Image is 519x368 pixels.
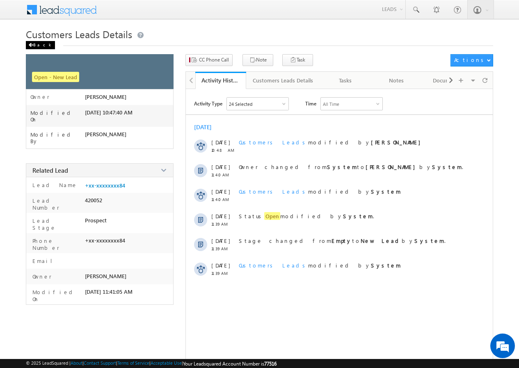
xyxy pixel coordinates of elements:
[371,262,401,269] strong: System
[429,75,466,85] div: Documents
[432,163,462,170] strong: System
[211,139,230,146] span: [DATE]
[239,262,401,269] span: modified by
[239,237,446,244] span: Stage changed from to by .
[253,75,313,85] div: Customers Leads Details
[195,72,246,89] a: Activity History
[85,197,102,203] span: 420052
[227,98,288,110] div: Owner Changed,Status Changed,Stage Changed,Source Changed,Notes & 19 more..
[454,56,487,64] div: Actions
[239,139,308,146] span: Customers Leads
[85,273,126,279] span: [PERSON_NAME]
[30,237,82,251] label: Phone Number
[85,94,126,100] span: [PERSON_NAME]
[239,163,463,170] span: Owner changed from to by .
[264,361,277,367] span: 77516
[414,237,444,244] strong: System
[211,246,236,251] span: 11:39 AM
[239,262,308,269] span: Customers Leads
[211,271,236,276] span: 11:39 AM
[211,163,230,170] span: [DATE]
[361,237,402,244] strong: New Lead
[26,360,277,367] span: © 2025 LeadSquared | | | | |
[320,72,371,89] a: Tasks
[246,72,320,89] a: Customers Leads Details
[185,54,233,66] button: CC Phone Call
[30,257,59,264] label: Email
[195,72,246,88] li: Activity History
[371,188,401,195] strong: System
[371,72,422,89] a: Notes
[450,54,493,66] button: Actions
[194,97,222,110] span: Activity Type
[199,56,229,64] span: CC Phone Call
[211,197,236,202] span: 11:40 AM
[71,360,82,366] a: About
[32,166,68,174] span: Related Lead
[30,131,85,144] label: Modified By
[26,27,132,41] span: Customers Leads Details
[30,197,82,211] label: Lead Number
[211,222,236,226] span: 11:39 AM
[30,273,52,280] label: Owner
[264,212,280,220] span: Open
[85,131,126,137] span: [PERSON_NAME]
[11,76,150,246] textarea: Type your message and hit 'Enter'
[201,76,240,84] div: Activity History
[366,163,419,170] strong: [PERSON_NAME]
[26,41,55,49] div: Back
[211,262,230,269] span: [DATE]
[332,237,352,244] strong: Empty
[239,188,401,195] span: modified by
[211,172,236,177] span: 11:40 AM
[327,75,364,85] div: Tasks
[85,182,125,189] a: +xx-xxxxxxxx84
[30,181,78,188] label: Lead Name
[30,288,82,302] label: Modified On
[378,75,415,85] div: Notes
[239,139,425,146] span: modified by
[282,54,313,66] button: Task
[84,360,116,366] a: Contact Support
[14,43,34,54] img: d_60004797649_company_0_60004797649
[239,212,374,220] span: Status modified by .
[323,101,339,107] div: All Time
[422,72,473,89] a: Documents
[183,361,277,367] span: Your Leadsquared Account Number is
[117,360,149,366] a: Terms of Service
[85,288,133,295] span: [DATE] 11:41:05 AM
[305,97,316,110] span: Time
[32,72,79,82] span: Open - New Lead
[239,188,308,195] span: Customers Leads
[242,54,273,66] button: Note
[194,123,221,131] div: [DATE]
[211,188,230,195] span: [DATE]
[30,217,82,231] label: Lead Stage
[135,4,154,24] div: Minimize live chat window
[229,101,252,107] div: 24 Selected
[211,237,230,244] span: [DATE]
[343,213,373,219] strong: System
[211,213,230,219] span: [DATE]
[85,217,107,224] span: Prospect
[327,163,357,170] strong: System
[112,253,149,264] em: Start Chat
[371,139,425,146] strong: [PERSON_NAME]
[30,94,50,100] label: Owner
[30,110,85,123] label: Modified On
[211,148,236,153] span: 10:48 AM
[43,43,138,54] div: Chat with us now
[85,237,125,244] span: +xx-xxxxxxxx84
[85,109,133,116] span: [DATE] 10:47:40 AM
[151,360,182,366] a: Acceptable Use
